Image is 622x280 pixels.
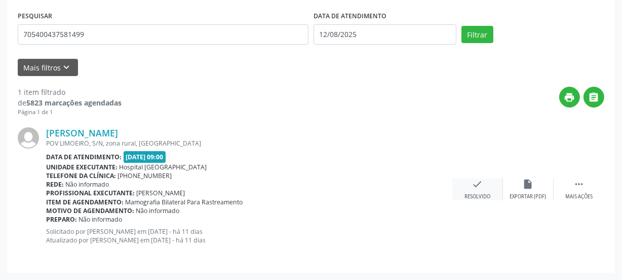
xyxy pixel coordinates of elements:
[584,87,604,108] button: 
[18,24,308,45] input: Nome, CNS
[523,179,534,190] i: insert_drive_file
[46,206,134,215] b: Motivo de agendamento:
[46,189,135,197] b: Profissional executante:
[46,127,118,138] a: [PERSON_NAME]
[126,198,243,206] span: Mamografia Bilateral Para Rastreamento
[46,153,122,161] b: Data de atendimento:
[66,180,109,189] span: Não informado
[79,215,123,224] span: Não informado
[46,163,118,171] b: Unidade executante:
[564,92,575,103] i: print
[124,151,166,163] span: [DATE] 09:00
[18,108,122,117] div: Página 1 de 1
[46,198,124,206] b: Item de agendamento:
[589,92,600,103] i: 
[559,87,580,108] button: print
[18,9,52,24] label: PESQUISAR
[46,227,452,244] p: Solicitado por [PERSON_NAME] em [DATE] - há 11 dias Atualizado por [PERSON_NAME] em [DATE] - há 1...
[118,171,172,180] span: [PHONE_NUMBER]
[26,98,122,108] strong: 5823 marcações agendadas
[120,163,207,171] span: Hospital [GEOGRAPHIC_DATA]
[461,26,493,43] button: Filtrar
[18,87,122,97] div: 1 item filtrado
[565,193,593,200] div: Mais ações
[46,180,64,189] b: Rede:
[46,215,77,224] b: Preparo:
[46,171,116,180] b: Telefone da clínica:
[61,62,72,73] i: keyboard_arrow_down
[472,179,483,190] i: check
[18,59,78,77] button: Mais filtroskeyboard_arrow_down
[314,9,386,24] label: DATA DE ATENDIMENTO
[464,193,490,200] div: Resolvido
[46,139,452,148] div: POV LIMOEIRO, S/N, zona rural, [GEOGRAPHIC_DATA]
[18,127,39,149] img: img
[314,24,456,45] input: Selecione um intervalo
[18,97,122,108] div: de
[137,189,185,197] span: [PERSON_NAME]
[573,179,585,190] i: 
[510,193,547,200] div: Exportar (PDF)
[136,206,180,215] span: Não informado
